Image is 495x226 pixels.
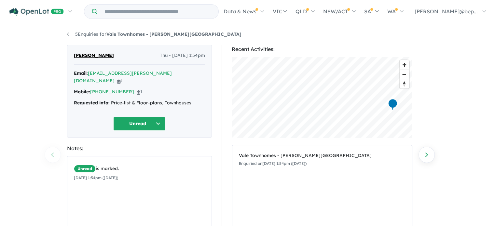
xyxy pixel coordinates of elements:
small: Enquiried on [DATE] 1:54pm ([DATE]) [239,161,307,166]
div: Vale Townhomes - [PERSON_NAME][GEOGRAPHIC_DATA] [239,152,405,160]
span: Unread [74,165,96,173]
a: Vale Townhomes - [PERSON_NAME][GEOGRAPHIC_DATA]Enquiried on[DATE] 1:54pm ([DATE]) [239,149,405,171]
div: Price-list & Floor-plans, Townhouses [74,99,205,107]
span: [PERSON_NAME] [74,52,114,60]
strong: Mobile: [74,89,90,95]
div: Recent Activities: [232,45,412,54]
button: Copy [117,77,122,84]
span: [PERSON_NAME]@bep... [415,8,478,15]
span: Thu - [DATE] 1:54pm [160,52,205,60]
div: is marked. [74,165,210,173]
nav: breadcrumb [67,31,428,38]
input: Try estate name, suburb, builder or developer [99,5,217,19]
button: Zoom out [400,70,409,79]
button: Copy [137,88,142,95]
a: [EMAIL_ADDRESS][PERSON_NAME][DOMAIN_NAME] [74,70,172,84]
strong: Vale Townhomes - [PERSON_NAME][GEOGRAPHIC_DATA] [106,31,241,37]
div: Map marker [388,99,397,111]
small: [DATE] 1:54pm ([DATE]) [74,175,118,180]
strong: Email: [74,70,88,76]
a: [PHONE_NUMBER] [90,89,134,95]
button: Zoom in [400,60,409,70]
strong: Requested info: [74,100,110,106]
img: Openlot PRO Logo White [9,8,64,16]
canvas: Map [232,57,412,138]
button: Reset bearing to north [400,79,409,88]
a: 5Enquiries forVale Townhomes - [PERSON_NAME][GEOGRAPHIC_DATA] [67,31,241,37]
div: Notes: [67,144,212,153]
button: Unread [113,117,165,131]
